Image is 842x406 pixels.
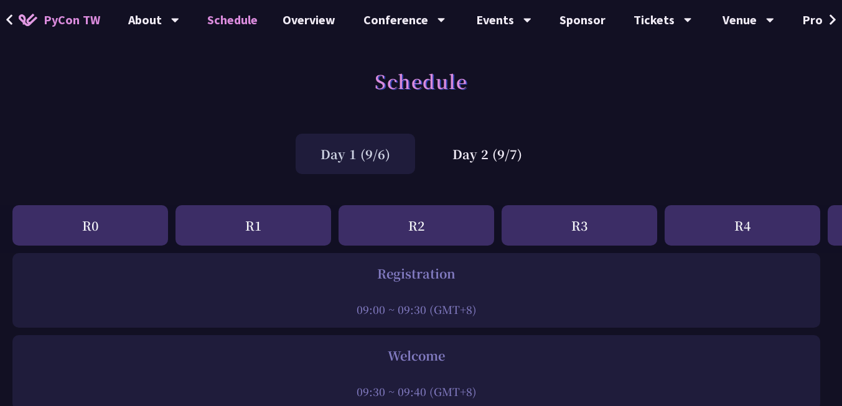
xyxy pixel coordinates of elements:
[19,14,37,26] img: Home icon of PyCon TW 2025
[375,62,467,99] h1: Schedule
[502,205,657,246] div: R3
[19,346,814,365] div: Welcome
[44,11,100,29] span: PyCon TW
[19,264,814,283] div: Registration
[6,4,113,35] a: PyCon TW
[428,134,547,174] div: Day 2 (9/7)
[19,384,814,399] div: 09:30 ~ 09:40 (GMT+8)
[12,205,168,246] div: R0
[665,205,820,246] div: R4
[175,205,331,246] div: R1
[296,134,415,174] div: Day 1 (9/6)
[19,302,814,317] div: 09:00 ~ 09:30 (GMT+8)
[339,205,494,246] div: R2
